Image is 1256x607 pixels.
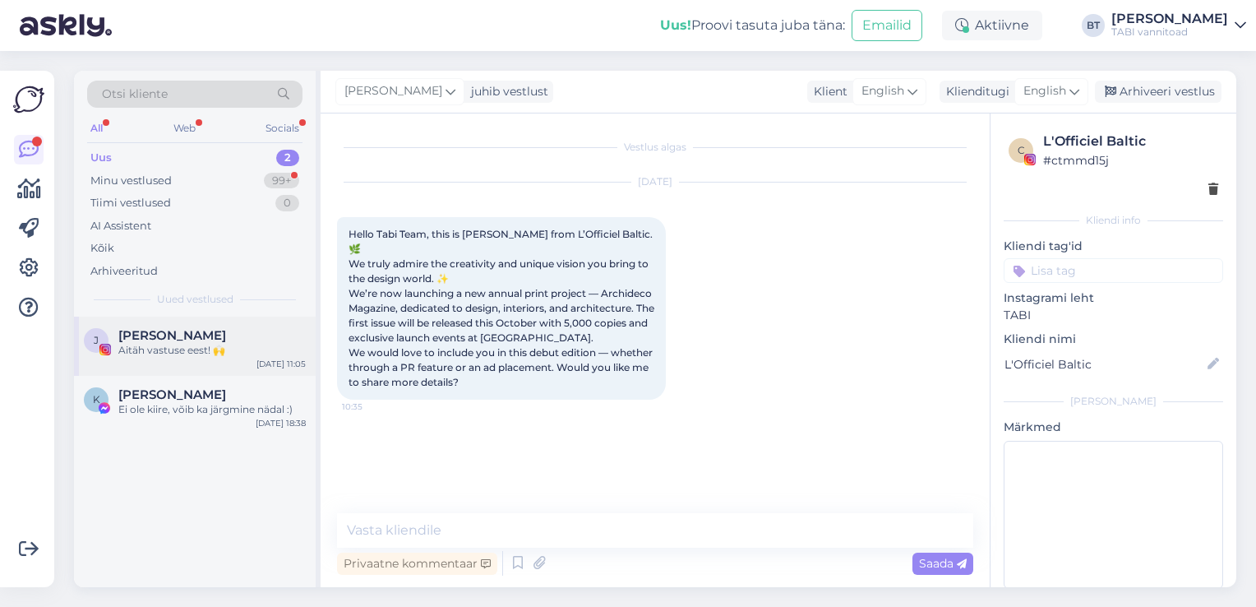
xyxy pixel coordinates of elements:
[1111,12,1246,39] a: [PERSON_NAME]TABI vannitoad
[90,218,151,234] div: AI Assistent
[276,150,299,166] div: 2
[852,10,922,41] button: Emailid
[807,83,847,100] div: Klient
[337,140,973,155] div: Vestlus algas
[1004,290,1223,307] p: Instagrami leht
[1004,394,1223,409] div: [PERSON_NAME]
[118,343,306,358] div: Aitäh vastuse eest! 🙌
[93,393,100,405] span: K
[1018,144,1025,156] span: c
[942,11,1042,40] div: Aktiivne
[660,16,845,35] div: Proovi tasuta juba täna:
[94,334,99,346] span: J
[256,417,306,429] div: [DATE] 18:38
[861,82,904,100] span: English
[90,240,114,257] div: Kõik
[919,556,967,571] span: Saada
[262,118,302,139] div: Socials
[264,173,299,189] div: 99+
[1111,25,1228,39] div: TABI vannitoad
[275,195,299,211] div: 0
[1111,12,1228,25] div: [PERSON_NAME]
[90,150,112,166] div: Uus
[90,173,172,189] div: Minu vestlused
[1023,82,1066,100] span: English
[1004,419,1223,436] p: Märkmed
[1043,151,1218,169] div: # ctmmd15j
[349,228,657,388] span: Hello Tabi Team, this is [PERSON_NAME] from L’Officiel Baltic. 🌿 We truly admire the creativity a...
[1004,238,1223,255] p: Kliendi tag'id
[342,401,404,413] span: 10:35
[1004,331,1223,348] p: Kliendi nimi
[1004,307,1223,324] p: TABI
[170,118,199,139] div: Web
[464,83,548,100] div: juhib vestlust
[1043,132,1218,151] div: L'Officiel Baltic
[1004,355,1204,373] input: Lisa nimi
[1095,81,1221,103] div: Arhiveeri vestlus
[102,86,168,103] span: Otsi kliente
[87,118,106,139] div: All
[118,402,306,417] div: Ei ole kiire, võib ka järgmine nädal :)
[1082,14,1105,37] div: BT
[1004,258,1223,283] input: Lisa tag
[1004,213,1223,228] div: Kliendi info
[337,174,973,189] div: [DATE]
[344,82,442,100] span: [PERSON_NAME]
[118,387,226,402] span: Keithi Õunapu
[90,263,158,280] div: Arhiveeritud
[13,84,44,115] img: Askly Logo
[660,17,691,33] b: Uus!
[157,292,233,307] span: Uued vestlused
[256,358,306,370] div: [DATE] 11:05
[337,553,497,575] div: Privaatne kommentaar
[940,83,1009,100] div: Klienditugi
[90,195,171,211] div: Tiimi vestlused
[118,328,226,343] span: Jane Merela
